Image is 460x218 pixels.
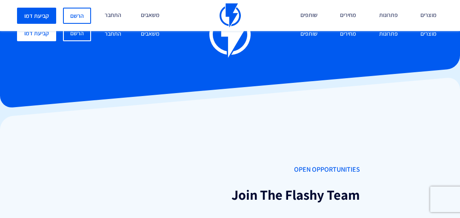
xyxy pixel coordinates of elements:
[134,25,166,43] a: משאבים
[63,8,91,24] a: הרשם
[100,165,360,175] span: OPEN OPPORTUNITIES
[100,187,360,203] h1: Join The Flashy Team
[414,25,443,43] a: מוצרים
[98,25,128,43] a: התחבר
[17,25,56,41] a: קביעת דמו
[373,25,404,43] a: פתרונות
[63,25,91,41] a: הרשם
[334,25,363,43] a: מחירים
[294,25,324,43] a: שותפים
[17,8,56,24] a: קביעת דמו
